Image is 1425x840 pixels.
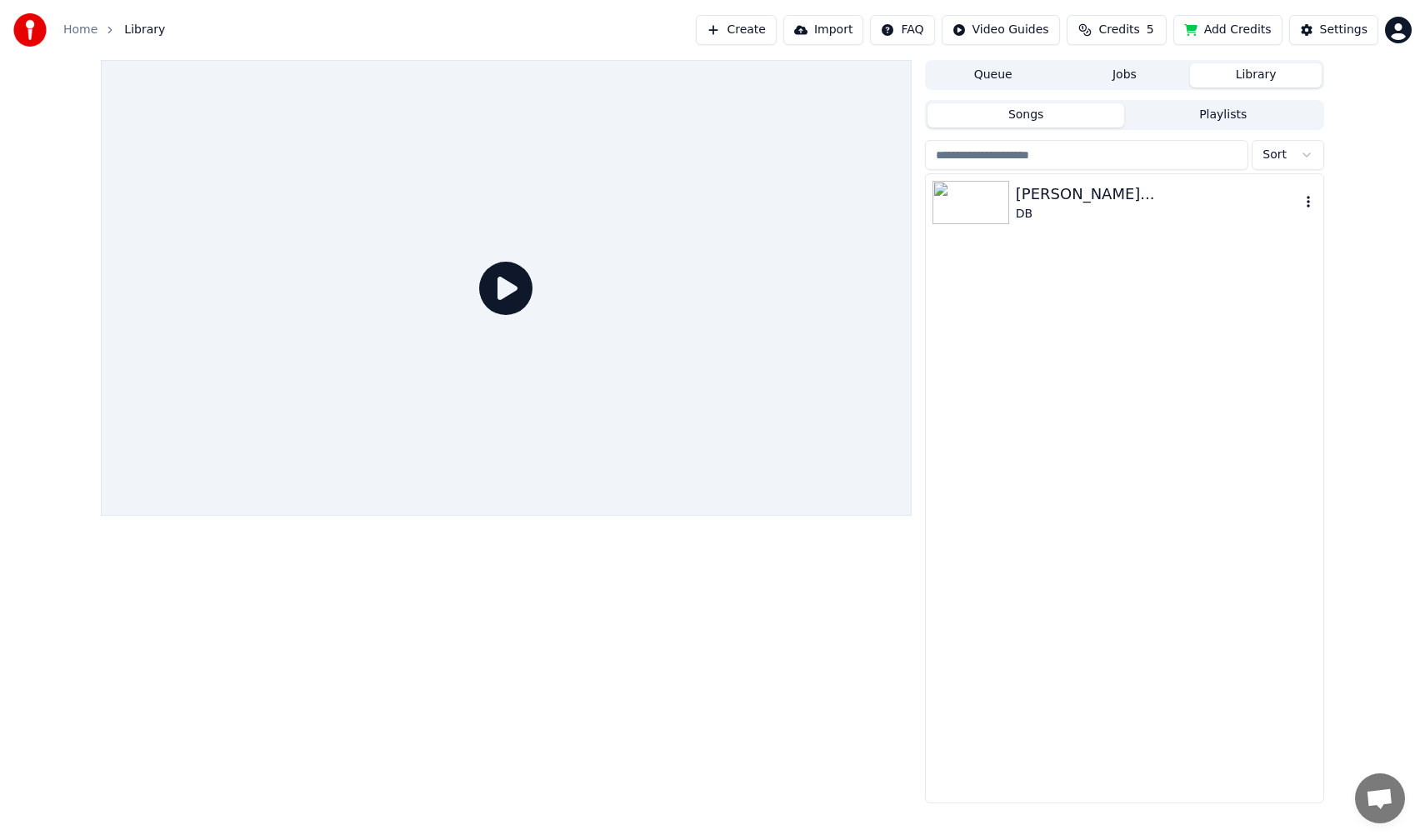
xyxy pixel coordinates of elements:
div: DB [1016,206,1300,222]
span: Library [124,22,165,38]
div: Open chat [1355,773,1405,823]
button: Playlists [1124,103,1322,127]
div: [PERSON_NAME]... [1016,182,1300,206]
a: Home [63,22,97,38]
button: Jobs [1059,63,1191,87]
button: Add Credits [1173,15,1282,45]
button: Songs [927,103,1125,127]
span: 5 [1147,22,1154,38]
button: Import [783,15,863,45]
span: Credits [1098,22,1139,38]
span: Sort [1262,147,1287,163]
nav: breadcrumb [63,22,165,38]
button: FAQ [870,15,934,45]
div: Settings [1320,22,1367,38]
button: Settings [1289,15,1378,45]
button: Library [1190,63,1322,87]
button: Video Guides [942,15,1060,45]
button: Credits5 [1067,15,1167,45]
button: Create [696,15,777,45]
button: Queue [927,63,1059,87]
img: youka [13,13,47,47]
